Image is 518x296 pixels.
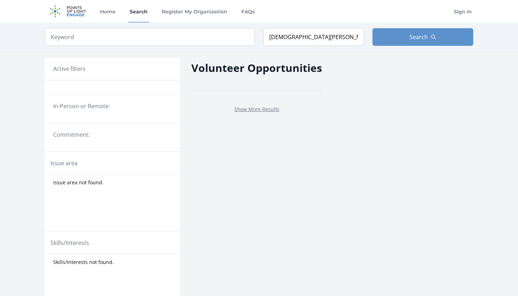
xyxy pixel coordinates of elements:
[53,130,172,139] legend: Commitment:
[263,28,364,46] input: Location
[234,106,279,112] a: Show More Results
[53,259,114,266] span: Skills/Interests not found.
[191,60,322,76] h2: Volunteer Opportunities
[50,159,78,167] legend: Issue area
[50,239,89,247] legend: Skills/Interests
[45,28,255,46] input: Keyword
[53,179,104,186] span: Issue area not found.
[53,102,172,110] legend: In-Person or Remote:
[372,28,473,46] button: Search
[409,33,428,41] span: Search
[53,64,86,73] h3: Active filters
